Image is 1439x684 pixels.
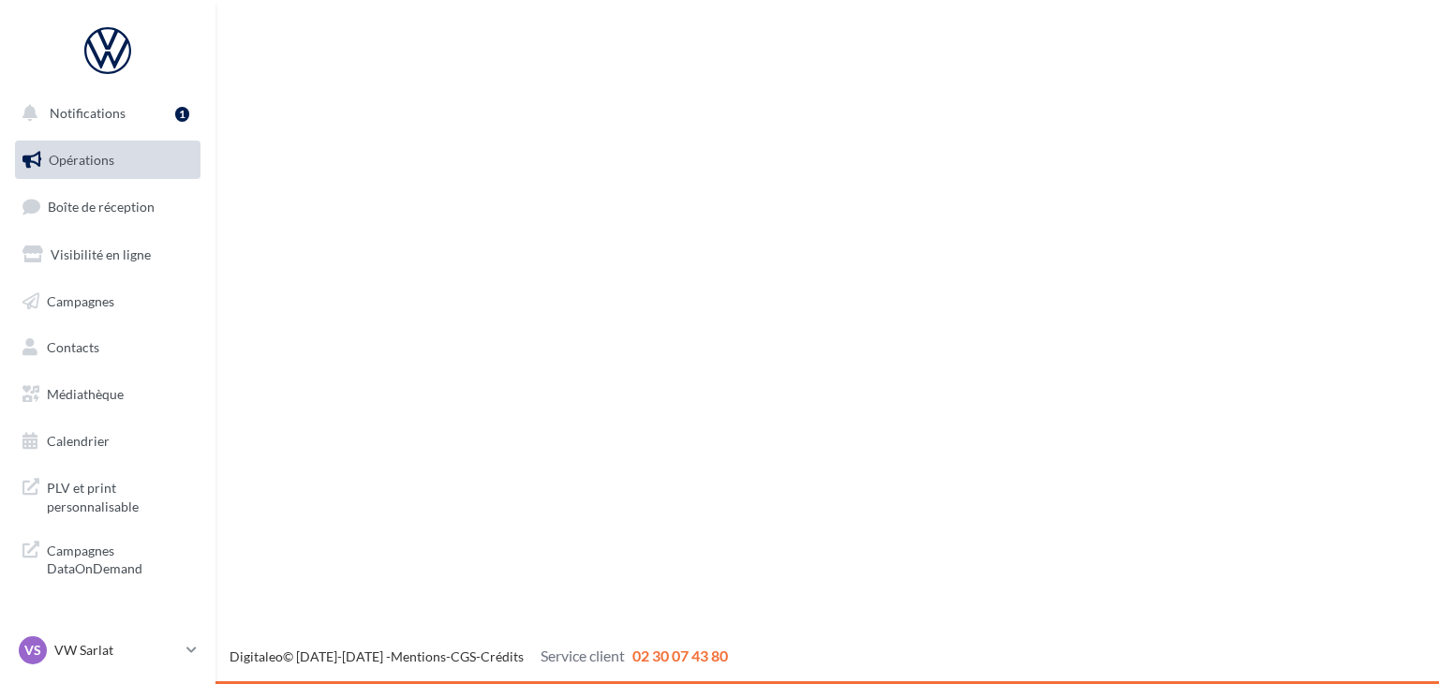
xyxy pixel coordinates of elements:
a: Boîte de réception [11,186,204,227]
a: PLV et print personnalisable [11,468,204,523]
span: Opérations [49,152,114,168]
span: Médiathèque [47,386,124,402]
a: Crédits [481,648,524,664]
p: VW Sarlat [54,641,179,660]
a: Campagnes DataOnDemand [11,530,204,586]
span: Campagnes DataOnDemand [47,538,193,578]
a: CGS [451,648,476,664]
span: PLV et print personnalisable [47,475,193,515]
a: VS VW Sarlat [15,632,200,668]
span: Campagnes [47,292,114,308]
a: Digitaleo [230,648,283,664]
span: Calendrier [47,433,110,449]
a: Campagnes [11,282,204,321]
a: Médiathèque [11,375,204,414]
span: VS [24,641,41,660]
a: Visibilité en ligne [11,235,204,275]
span: Service client [541,647,625,664]
a: Contacts [11,328,204,367]
a: Mentions [391,648,446,664]
span: Visibilité en ligne [51,246,151,262]
span: Contacts [47,339,99,355]
a: Opérations [11,141,204,180]
span: © [DATE]-[DATE] - - - [230,648,728,664]
span: 02 30 07 43 80 [632,647,728,664]
a: Calendrier [11,422,204,461]
span: Boîte de réception [48,199,155,215]
span: Notifications [50,105,126,121]
button: Notifications 1 [11,94,197,133]
div: 1 [175,107,189,122]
